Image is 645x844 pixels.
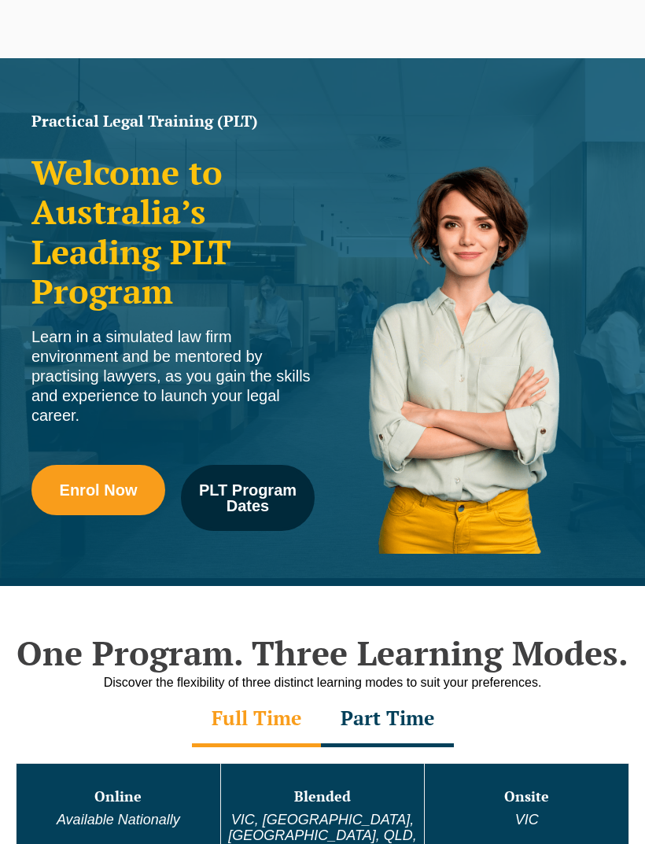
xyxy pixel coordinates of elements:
[31,465,165,515] a: Enrol Now
[31,153,315,311] h2: Welcome to Australia’s Leading PLT Program
[18,789,219,805] h3: Online
[426,789,627,805] h3: Onsite
[192,482,304,514] span: PLT Program Dates
[181,465,315,531] a: PLT Program Dates
[321,692,454,747] div: Part Time
[57,812,180,827] em: Available Nationally
[192,692,321,747] div: Full Time
[60,482,138,498] span: Enrol Now
[31,327,315,426] div: Learn in a simulated law firm environment and be mentored by practising lawyers, as you gain the ...
[223,789,423,805] h3: Blended
[31,113,315,129] h1: Practical Legal Training (PLT)
[515,812,539,827] em: VIC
